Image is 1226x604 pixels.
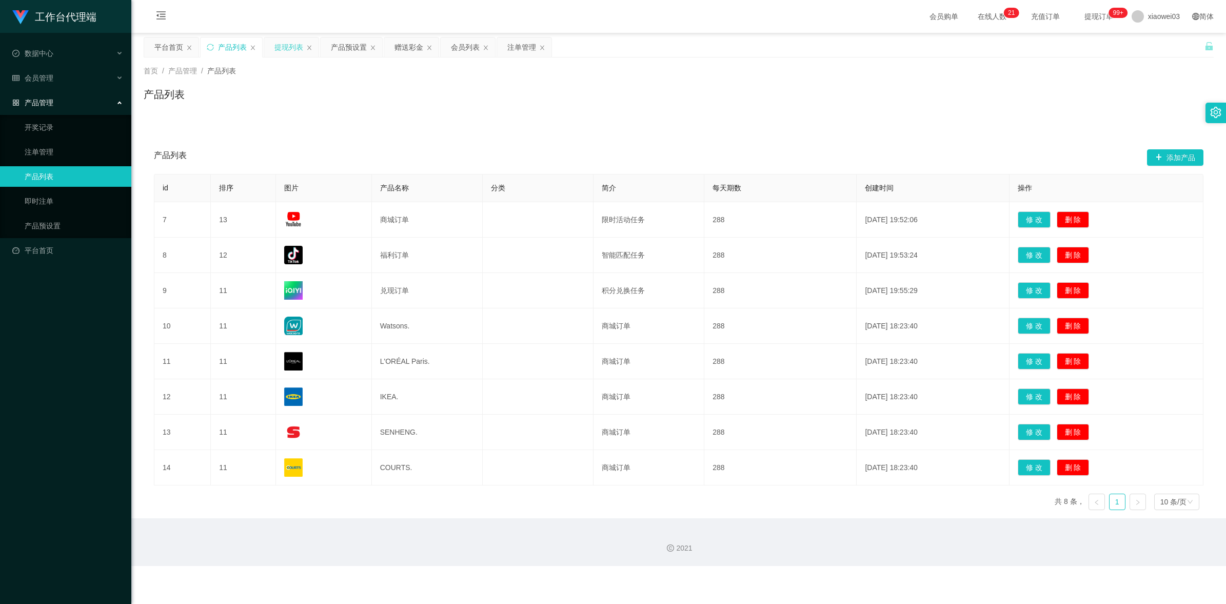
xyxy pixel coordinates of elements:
td: 288 [704,238,857,273]
i: 图标: copyright [667,544,674,552]
td: L'ORÉAL Paris. [372,344,483,379]
td: [DATE] 18:23:40 [857,450,1009,485]
span: 产品名称 [380,184,409,192]
td: IKEA. [372,379,483,415]
span: 首页 [144,67,158,75]
a: 图标: dashboard平台首页 [12,240,123,261]
td: 兑现订单 [372,273,483,308]
td: 商城订单 [594,379,704,415]
i: 图标: left [1094,499,1100,505]
td: Watsons. [372,308,483,344]
sup: 1076 [1109,8,1128,18]
div: 2021 [140,543,1218,554]
span: 数据中心 [12,49,53,57]
td: 商城订单 [594,308,704,344]
sup: 21 [1004,8,1019,18]
i: 图标: table [12,74,19,82]
td: 13 [211,202,276,238]
td: 商城订单 [372,202,483,238]
button: 修 改 [1018,247,1051,263]
span: / [201,67,203,75]
td: 11 [211,415,276,450]
img: 68176f9e1526a.png [284,458,303,477]
td: SENHENG. [372,415,483,450]
img: 68176c60d0f9a.png [284,352,303,371]
span: 产品管理 [168,67,197,75]
td: 8 [154,238,211,273]
i: 图标: close [426,45,432,51]
button: 删 除 [1057,282,1090,299]
td: COURTS. [372,450,483,485]
p: 2 [1008,8,1012,18]
span: 充值订单 [1026,13,1065,20]
button: 修 改 [1018,211,1051,228]
td: 288 [704,379,857,415]
img: 68176f62e0d74.png [284,423,303,441]
img: logo.9652507e.png [12,10,29,25]
div: 产品列表 [218,37,247,57]
img: 68a4832333a27.png [284,246,303,264]
td: 14 [154,450,211,485]
td: [DATE] 18:23:40 [857,308,1009,344]
td: 10 [154,308,211,344]
i: 图标: right [1135,499,1141,505]
span: 创建时间 [865,184,894,192]
td: 13 [154,415,211,450]
td: 288 [704,450,857,485]
span: 产品列表 [154,149,187,166]
a: 产品预设置 [25,216,123,236]
li: 1 [1109,494,1125,510]
i: 图标: unlock [1204,42,1214,51]
span: 简介 [602,184,616,192]
td: [DATE] 18:23:40 [857,379,1009,415]
button: 删 除 [1057,247,1090,263]
td: [DATE] 19:52:06 [857,202,1009,238]
span: 每天期数 [713,184,741,192]
img: 68a482f25dc63.jpg [284,210,303,229]
td: 商城订单 [594,450,704,485]
i: 图标: close [370,45,376,51]
i: 图标: close [306,45,312,51]
td: 积分兑换任务 [594,273,704,308]
td: 11 [211,344,276,379]
td: 288 [704,202,857,238]
a: 产品列表 [25,166,123,187]
td: 11 [211,308,276,344]
td: 12 [211,238,276,273]
div: 产品预设置 [331,37,367,57]
i: 图标: menu-fold [144,1,179,33]
i: 图标: check-circle-o [12,50,19,57]
button: 图标: plus添加产品 [1147,149,1203,166]
img: 68176a989e162.jpg [284,317,303,335]
td: 11 [154,344,211,379]
button: 删 除 [1057,353,1090,369]
div: 注单管理 [507,37,536,57]
div: 提现列表 [274,37,303,57]
td: 288 [704,344,857,379]
td: [DATE] 18:23:40 [857,344,1009,379]
td: 11 [211,450,276,485]
i: 图标: sync [207,44,214,51]
td: [DATE] 19:55:29 [857,273,1009,308]
td: 288 [704,273,857,308]
li: 共 8 条， [1055,494,1084,510]
button: 删 除 [1057,211,1090,228]
td: 限时活动任务 [594,202,704,238]
td: [DATE] 19:53:24 [857,238,1009,273]
i: 图标: close [539,45,545,51]
i: 图标: global [1192,13,1199,20]
span: 在线人数 [973,13,1012,20]
button: 删 除 [1057,388,1090,405]
span: 提现订单 [1079,13,1118,20]
li: 下一页 [1130,494,1146,510]
h1: 工作台代理端 [35,1,96,33]
td: 7 [154,202,211,238]
i: 图标: setting [1210,107,1221,118]
span: id [163,184,168,192]
img: 68176ef633d27.png [284,387,303,406]
h1: 产品列表 [144,87,185,102]
span: 排序 [219,184,233,192]
a: 注单管理 [25,142,123,162]
td: 11 [211,379,276,415]
button: 修 改 [1018,388,1051,405]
